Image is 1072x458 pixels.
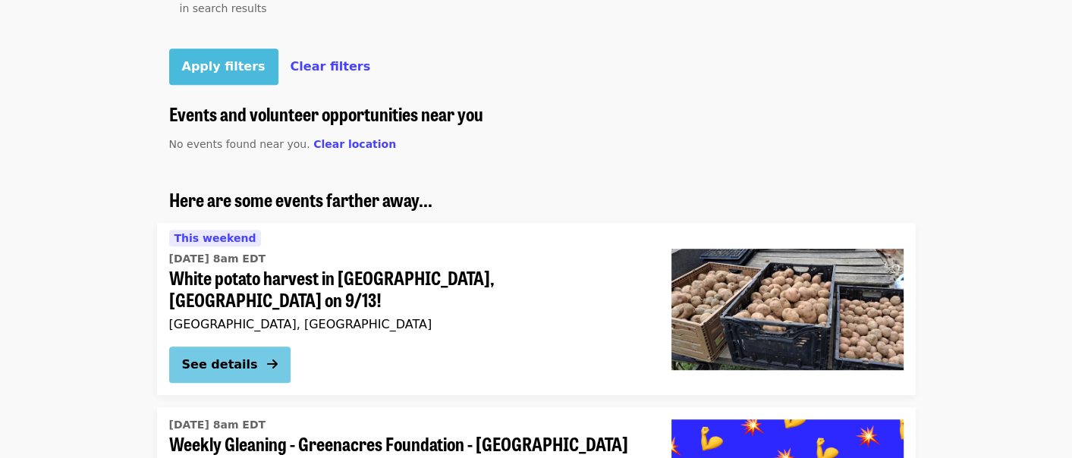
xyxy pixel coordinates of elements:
a: See details for "White potato harvest in Stantonsburg, NC on 9/13!" [157,223,916,395]
span: This weekend [174,232,256,244]
span: Apply filters [182,59,266,74]
span: Events and volunteer opportunities near you [169,100,483,127]
button: See details [169,347,291,383]
img: White potato harvest in Stantonsburg, NC on 9/13! organized by Society of St. Andrew [671,249,904,370]
time: [DATE] 8am EDT [169,417,266,433]
span: Clear filters [291,59,371,74]
span: White potato harvest in [GEOGRAPHIC_DATA], [GEOGRAPHIC_DATA] on 9/13! [169,267,647,311]
button: Clear location [313,136,396,152]
i: arrow-right icon [267,357,278,372]
span: No events found near you. [169,138,310,150]
span: Here are some events farther away... [169,186,432,212]
time: [DATE] 8am EDT [169,251,266,267]
span: Weekly Gleaning - Greenacres Foundation - [GEOGRAPHIC_DATA] [169,433,647,455]
button: Clear filters [291,58,371,76]
button: Apply filters [169,49,278,85]
span: Clear location [313,138,396,150]
div: See details [182,356,258,374]
div: [GEOGRAPHIC_DATA], [GEOGRAPHIC_DATA] [169,317,647,331]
